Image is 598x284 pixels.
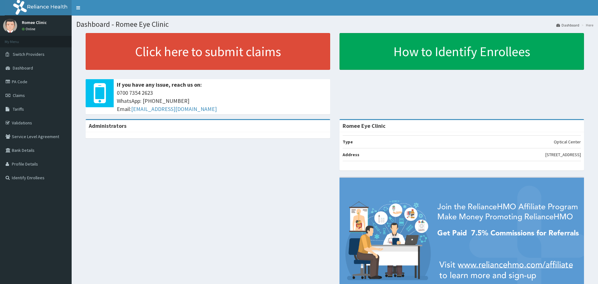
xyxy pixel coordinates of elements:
[13,51,45,57] span: Switch Providers
[343,152,359,157] b: Address
[13,93,25,98] span: Claims
[117,81,202,88] b: If you have any issue, reach us on:
[3,19,17,33] img: User Image
[13,65,33,71] span: Dashboard
[545,152,581,158] p: [STREET_ADDRESS]
[86,33,330,70] a: Click here to submit claims
[13,106,24,112] span: Tariffs
[554,139,581,145] p: Optical Center
[117,89,327,113] span: 0700 7354 2623 WhatsApp: [PHONE_NUMBER] Email:
[22,20,47,25] p: Romee Clinic
[131,105,217,113] a: [EMAIL_ADDRESS][DOMAIN_NAME]
[343,122,386,129] strong: Romee Eye Clinic
[343,139,353,145] b: Type
[76,20,593,28] h1: Dashboard - Romee Eye Clinic
[89,122,126,129] b: Administrators
[22,27,37,31] a: Online
[556,22,579,28] a: Dashboard
[339,33,584,70] a: How to Identify Enrollees
[580,22,593,28] li: Here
